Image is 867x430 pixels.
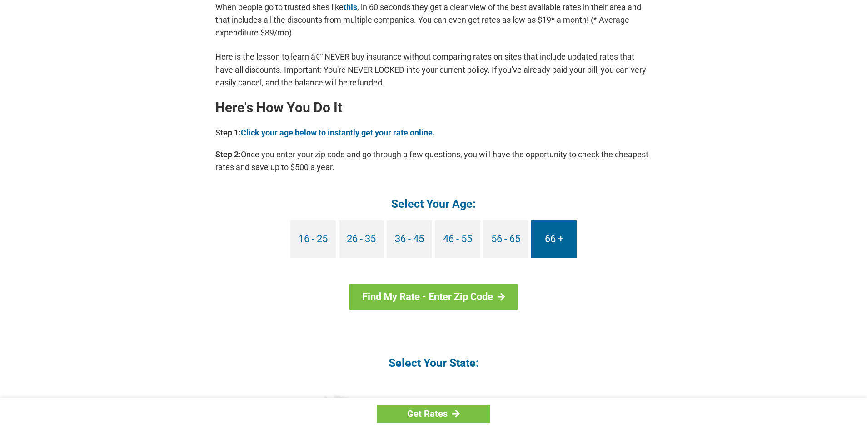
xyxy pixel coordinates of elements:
[215,150,241,159] b: Step 2:
[215,148,652,174] p: Once you enter your zip code and go through a few questions, you will have the opportunity to che...
[215,196,652,211] h4: Select Your Age:
[483,220,528,258] a: 56 - 65
[435,220,480,258] a: 46 - 55
[387,220,432,258] a: 36 - 45
[215,1,652,39] p: When people go to trusted sites like , in 60 seconds they get a clear view of the best available ...
[344,2,357,12] a: this
[215,355,652,370] h4: Select Your State:
[290,220,336,258] a: 16 - 25
[339,220,384,258] a: 26 - 35
[241,128,435,137] a: Click your age below to instantly get your rate online.
[215,50,652,89] p: Here is the lesson to learn â€“ NEVER buy insurance without comparing rates on sites that include...
[215,128,241,137] b: Step 1:
[349,284,518,310] a: Find My Rate - Enter Zip Code
[215,100,652,115] h2: Here's How You Do It
[531,220,577,258] a: 66 +
[377,405,490,423] a: Get Rates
